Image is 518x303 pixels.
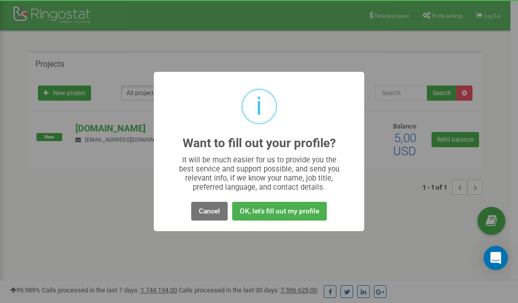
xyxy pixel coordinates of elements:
[191,202,228,221] button: Cancel
[256,90,262,123] div: i
[484,246,508,270] div: Open Intercom Messenger
[174,155,344,192] div: It will be much easier for us to provide you the best service and support possible, and send you ...
[232,202,327,221] button: OK, let's fill out my profile
[183,137,336,150] h2: Want to fill out your profile?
